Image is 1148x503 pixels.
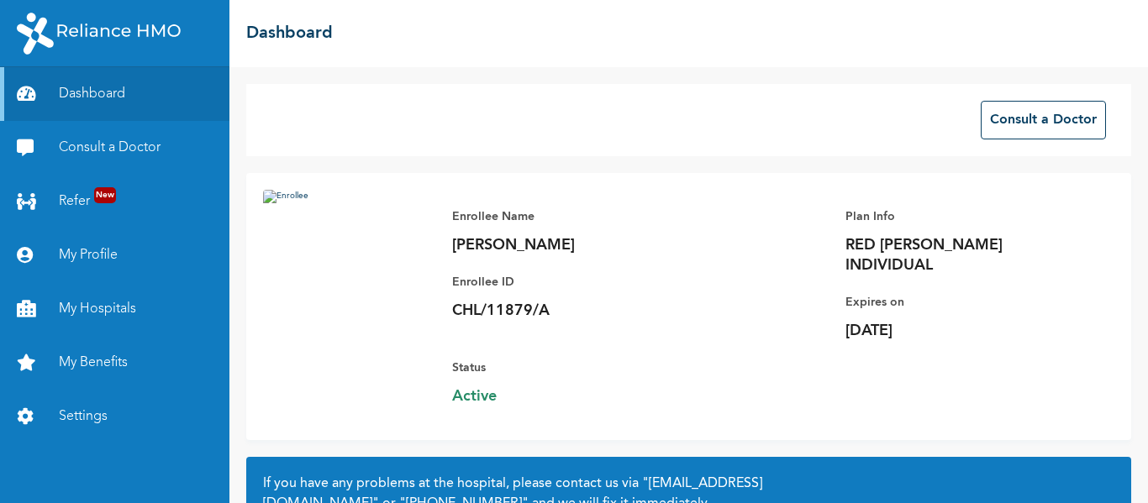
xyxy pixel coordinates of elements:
p: Expires on [845,292,1081,312]
span: New [94,187,116,203]
img: RelianceHMO's Logo [17,13,181,55]
img: Enrollee [263,190,435,391]
p: Status [452,358,687,378]
p: CHL/11879/A [452,301,687,321]
p: [DATE] [845,321,1081,341]
p: RED [PERSON_NAME] INDIVIDUAL [845,235,1081,275]
h2: Dashboard [246,21,333,46]
button: Consult a Doctor [981,101,1106,139]
p: [PERSON_NAME] [452,235,687,255]
p: Enrollee Name [452,207,687,227]
p: Plan Info [845,207,1081,227]
p: Enrollee ID [452,272,687,292]
span: Active [452,386,687,406]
